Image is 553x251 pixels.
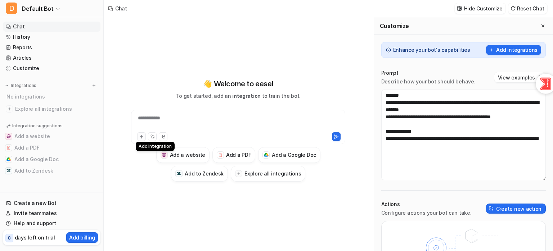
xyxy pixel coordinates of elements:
[6,146,11,150] img: Add a PDF
[6,134,11,138] img: Add a website
[6,169,11,173] img: Add to Zendesk
[136,142,174,151] div: Add Integration
[11,83,36,88] p: Integrations
[508,3,547,14] button: Reset Chat
[232,93,261,99] span: integration
[464,5,503,12] p: Hide Customize
[393,46,470,54] p: Enhance your bot's capabilities
[4,91,100,102] div: No integrations
[3,218,100,228] a: Help and support
[3,131,100,142] button: Add a websiteAdd a website
[381,209,472,216] p: Configure actions your bot can take.
[3,198,100,208] a: Create a new Bot
[6,3,17,14] span: D
[3,208,100,218] a: Invite teammates
[3,53,100,63] a: Articles
[457,6,462,11] img: customize
[69,234,95,241] p: Add billing
[203,78,273,89] p: 👋 Welcome to eesel
[3,104,100,114] a: Explore all integrations
[177,171,181,176] img: Add to Zendesk
[3,82,39,89] button: Integrations
[176,92,301,100] p: To get started, add an to train the bot.
[3,22,100,32] a: Chat
[66,232,98,243] button: Add billing
[22,4,54,14] span: Default Bot
[381,201,472,208] p: Actions
[8,235,11,241] p: 8
[511,6,516,11] img: reset
[486,204,546,214] button: Create new action
[539,22,547,30] button: Close flyout
[494,72,546,82] button: View examples
[15,234,55,241] p: days left on trial
[171,166,228,182] button: Add to ZendeskAdd to Zendesk
[231,166,305,182] button: Explore all integrations
[3,142,100,154] button: Add a PDFAdd a PDF
[115,5,127,12] div: Chat
[381,69,476,77] p: Prompt
[218,153,223,157] img: Add a PDF
[15,103,98,115] span: Explore all integrations
[264,153,269,157] img: Add a Google Doc
[226,151,251,159] h3: Add a PDF
[3,63,100,73] a: Customize
[4,83,9,88] img: expand menu
[244,170,301,177] h3: Explore all integrations
[6,105,13,113] img: explore all integrations
[156,147,210,163] button: Add a websiteAdd a website
[380,22,409,29] h2: Customize
[170,151,205,159] h3: Add a website
[3,165,100,177] button: Add to ZendeskAdd to Zendesk
[381,78,476,85] p: Describe how your bot should behave.
[486,45,541,55] button: Add integrations
[212,147,255,163] button: Add a PDFAdd a PDF
[258,147,320,163] button: Add a Google DocAdd a Google Doc
[3,154,100,165] button: Add a Google DocAdd a Google Doc
[3,32,100,42] a: History
[3,42,100,53] a: Reports
[489,206,494,211] img: create-action-icon.svg
[91,83,96,88] img: menu_add.svg
[455,3,505,14] button: Hide Customize
[185,170,224,177] h3: Add to Zendesk
[12,123,62,129] p: Integration suggestions
[272,151,316,159] h3: Add a Google Doc
[162,152,166,157] img: Add a website
[6,157,11,161] img: Add a Google Doc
